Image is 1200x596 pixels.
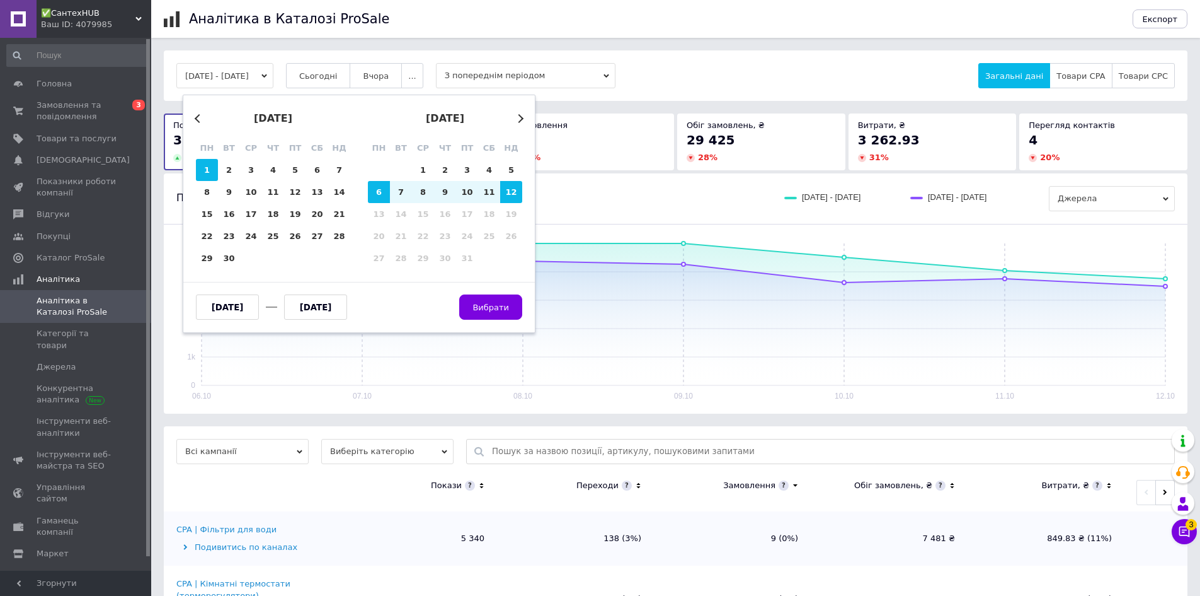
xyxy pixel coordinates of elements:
text: 07.10 [353,392,372,400]
div: Choose вівторок, 30-е вересня 2025 р. [218,247,240,269]
div: Not available понеділок, 27-е жовтня 2025 р. [368,247,390,269]
div: вт [390,137,412,159]
div: Choose четвер, 18-е вересня 2025 р. [262,203,284,225]
span: Обіг замовлень, ₴ [687,120,765,130]
span: Показники роботи компанії [37,176,117,199]
text: 10.10 [835,392,854,400]
div: Choose четвер, 25-е вересня 2025 р. [262,225,284,247]
div: ср [240,137,262,159]
input: Пошук [6,44,149,67]
div: Not available понеділок, 13-е жовтня 2025 р. [368,203,390,225]
div: Not available середа, 22-е жовтня 2025 р. [412,225,434,247]
div: Choose неділя, 28-е вересня 2025 р. [328,225,350,247]
span: Товари CPC [1119,71,1168,81]
input: Пошук за назвою позиції, артикулу, пошуковими запитами [492,440,1168,464]
button: Сьогодні [286,63,351,88]
div: Not available неділя, 26-е жовтня 2025 р. [500,225,522,247]
div: Choose субота, 27-е вересня 2025 р. [306,225,328,247]
div: Choose четвер, 9-е жовтня 2025 р. [434,181,456,203]
span: Товари та послуги [37,133,117,144]
div: сб [306,137,328,159]
div: Choose неділя, 12-е жовтня 2025 р. [500,181,522,203]
button: [DATE] - [DATE] [176,63,273,88]
button: Вчора [350,63,402,88]
div: Not available субота, 18-е жовтня 2025 р. [478,203,500,225]
div: Choose п’ятниця, 3-є жовтня 2025 р. [456,159,478,181]
span: Маркет [37,548,69,559]
div: Choose п’ятниця, 19-е вересня 2025 р. [284,203,306,225]
span: Перегляд контактів [1029,120,1115,130]
button: Товари CPC [1112,63,1175,88]
span: Інструменти веб-аналітики [37,416,117,438]
span: Покази [173,120,204,130]
div: [DATE] [196,113,350,124]
div: нд [328,137,350,159]
div: пт [456,137,478,159]
div: Not available п’ятниця, 24-е жовтня 2025 р. [456,225,478,247]
span: 31 177 [173,132,222,148]
span: Покупці [37,231,71,242]
div: Not available вівторок, 28-е жовтня 2025 р. [390,247,412,269]
div: нд [500,137,522,159]
div: Choose п’ятниця, 26-е вересня 2025 р. [284,225,306,247]
span: [DEMOGRAPHIC_DATA] [37,155,130,166]
td: 849.83 ₴ (11%) [968,511,1124,566]
div: Choose четвер, 2-е жовтня 2025 р. [434,159,456,181]
div: Not available субота, 25-е жовтня 2025 р. [478,225,500,247]
div: Choose субота, 11-е жовтня 2025 р. [478,181,500,203]
div: Choose середа, 8-е жовтня 2025 р. [412,181,434,203]
div: month 2025-10 [368,159,522,269]
div: сб [478,137,500,159]
div: пн [196,137,218,159]
text: 12.10 [1156,392,1175,400]
span: 3 [132,100,145,110]
button: Товари CPA [1049,63,1112,88]
span: 31 % [869,153,889,162]
div: month 2025-09 [196,159,350,269]
span: Каталог ProSale [37,252,105,264]
span: 29 425 [687,132,735,148]
text: 0 [191,381,195,390]
div: вт [218,137,240,159]
div: [DATE] [368,113,522,124]
div: чт [262,137,284,159]
text: 1k [187,353,196,361]
div: Choose вівторок, 23-є вересня 2025 р. [218,225,240,247]
div: Choose субота, 13-е вересня 2025 р. [306,181,328,203]
span: Вчора [363,71,389,81]
div: CPA | Фільтри для води [176,524,277,535]
div: Not available п’ятниця, 17-е жовтня 2025 р. [456,203,478,225]
span: Гаманець компанії [37,515,117,538]
span: Аналітика в Каталозі ProSale [37,295,117,318]
button: Next Month [515,114,523,123]
div: ср [412,137,434,159]
button: Previous Month [195,114,203,123]
div: Choose середа, 10-е вересня 2025 р. [240,181,262,203]
div: чт [434,137,456,159]
button: Вибрати [459,295,522,320]
div: Подивитись по каналах [176,542,337,553]
div: Choose понеділок, 15-е вересня 2025 р. [196,203,218,225]
div: Choose четвер, 4-е вересня 2025 р. [262,159,284,181]
span: Загальні дані [985,71,1043,81]
div: Not available четвер, 30-е жовтня 2025 р. [434,247,456,269]
div: Choose неділя, 21-е вересня 2025 р. [328,203,350,225]
span: Джерела [37,361,76,373]
span: Головна [37,78,72,90]
text: 11.10 [995,392,1014,400]
div: Choose понеділок, 8-е вересня 2025 р. [196,181,218,203]
span: ✅СантехHUB [41,8,135,19]
span: Управління сайтом [37,482,117,505]
span: Відгуки [37,209,69,220]
div: Ваш ID: 4079985 [41,19,151,30]
span: Налаштування [37,570,101,581]
td: 5 340 [340,511,497,566]
div: Choose п’ятниця, 5-е вересня 2025 р. [284,159,306,181]
div: Choose понеділок, 22-е вересня 2025 р. [196,225,218,247]
div: пн [368,137,390,159]
div: Витрати, ₴ [1041,480,1089,491]
div: Choose понеділок, 6-е жовтня 2025 р. [368,181,390,203]
div: Choose вівторок, 16-е вересня 2025 р. [218,203,240,225]
div: Choose п’ятниця, 10-е жовтня 2025 р. [456,181,478,203]
td: 9 (0%) [654,511,811,566]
